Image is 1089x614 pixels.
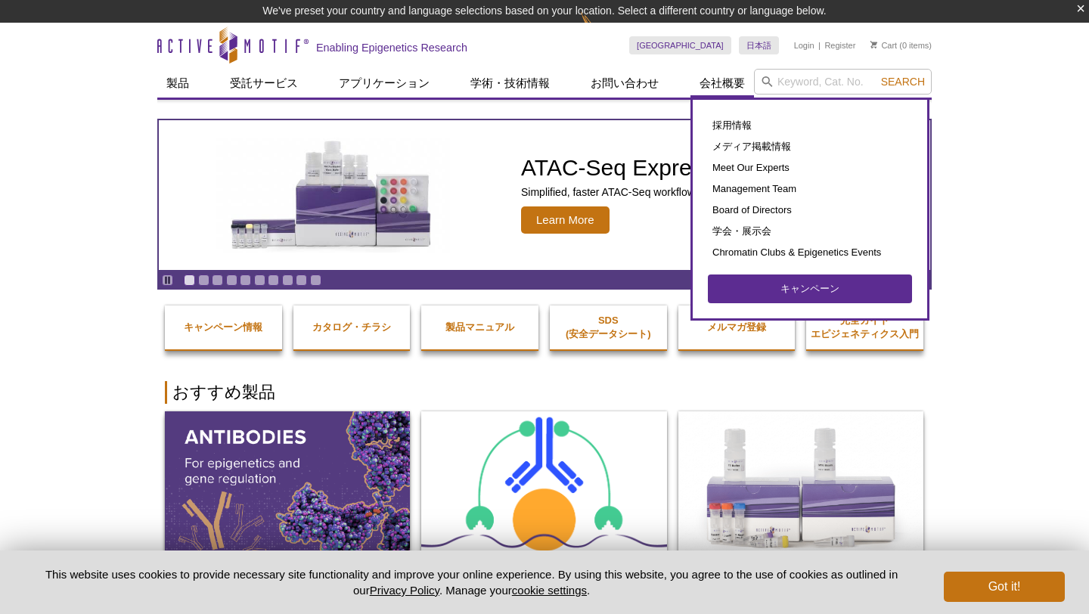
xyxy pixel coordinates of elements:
[316,41,467,54] h2: Enabling Epigenetics Research
[876,75,929,88] button: Search
[708,115,912,136] a: 採用情報
[708,178,912,200] a: Management Team
[824,40,855,51] a: Register
[221,69,307,98] a: 受託サービス
[870,40,897,51] a: Cart
[370,584,439,597] a: Privacy Policy
[165,381,924,404] h2: おすすめ製品
[184,321,262,333] strong: キャンペーン情報
[739,36,779,54] a: 日本語
[268,274,279,286] a: Go to slide 7
[165,305,282,349] a: キャンペーン情報
[159,120,930,270] article: ATAC-Seq Express Kit
[550,299,667,356] a: SDS(安全データシート)
[754,69,932,95] input: Keyword, Cat. No.
[162,274,173,286] a: Toggle autoplay
[708,157,912,178] a: Meet Our Experts
[282,274,293,286] a: Go to slide 8
[310,274,321,286] a: Go to slide 10
[24,566,919,598] p: This website uses cookies to provide necessary site functionality and improve your online experie...
[794,40,814,51] a: Login
[184,274,195,286] a: Go to slide 1
[512,584,587,597] button: cookie settings
[421,411,666,560] img: ChIC/CUT&RUN Assay Kit
[881,76,925,88] span: Search
[521,185,884,199] p: Simplified, faster ATAC-Seq workflow delivering the same great quality results
[293,305,411,349] a: カタログ・チラシ
[944,572,1065,602] button: Got it!
[629,36,731,54] a: [GEOGRAPHIC_DATA]
[870,36,932,54] li: (0 items)
[708,136,912,157] a: メディア掲載情報
[708,242,912,263] a: Chromatin Clubs & Epigenetics Events
[240,274,251,286] a: Go to slide 5
[254,274,265,286] a: Go to slide 6
[445,321,514,333] strong: 製品マニュアル
[521,157,884,179] h2: ATAC-Seq Express Kit
[212,274,223,286] a: Go to slide 3
[707,321,766,333] strong: メルマガ登録
[708,274,912,303] a: キャンペーン
[421,305,538,349] a: 製品マニュアル
[226,274,237,286] a: Go to slide 4
[312,321,391,333] strong: カタログ・チラシ
[198,274,209,286] a: Go to slide 2
[521,206,610,234] span: Learn More
[582,69,668,98] a: お問い合わせ
[165,411,410,560] img: All Antibodies
[581,11,621,47] img: Change Here
[818,36,821,54] li: |
[678,305,796,349] a: メルマガ登録
[296,274,307,286] a: Go to slide 9
[159,120,930,270] a: ATAC-Seq Express Kit ATAC-Seq Express Kit Simplified, faster ATAC-Seq workflow delivering the sam...
[870,41,877,48] img: Your Cart
[708,200,912,221] a: Board of Directors
[806,299,923,356] a: 完全ガイドエピジェネティクス入門
[461,69,559,98] a: 学術・技術情報
[708,221,912,242] a: 学会・展示会
[208,138,458,253] img: ATAC-Seq Express Kit
[157,69,198,98] a: 製品
[678,411,923,560] img: DNA Library Prep Kit for Illumina
[690,69,754,98] a: 会社概要
[566,315,651,340] strong: SDS (安全データシート)
[330,69,439,98] a: アプリケーション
